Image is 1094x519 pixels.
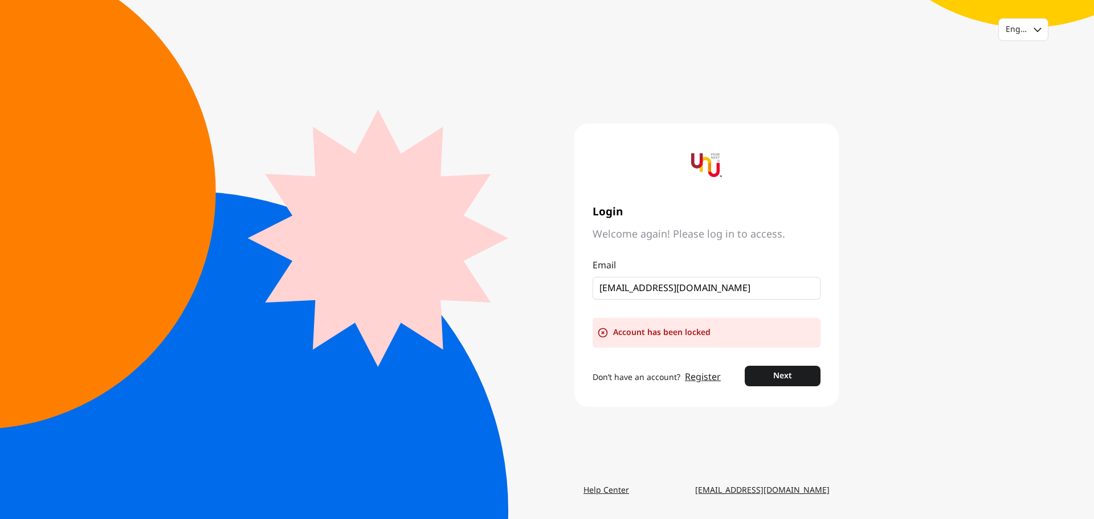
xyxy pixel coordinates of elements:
[593,259,820,272] p: Email
[691,150,722,181] img: yournextu-logo-vertical-compact-v2.png
[574,480,638,501] a: Help Center
[593,228,820,242] span: Welcome again! Please log in to access.
[1006,24,1027,35] div: English
[686,480,839,501] a: [EMAIL_ADDRESS][DOMAIN_NAME]
[593,206,820,219] span: Login
[745,366,820,386] button: Next
[599,281,805,295] input: Email
[685,370,721,384] a: Register
[593,371,680,383] span: Don’t have an account?
[593,318,820,348] div: Account has been locked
